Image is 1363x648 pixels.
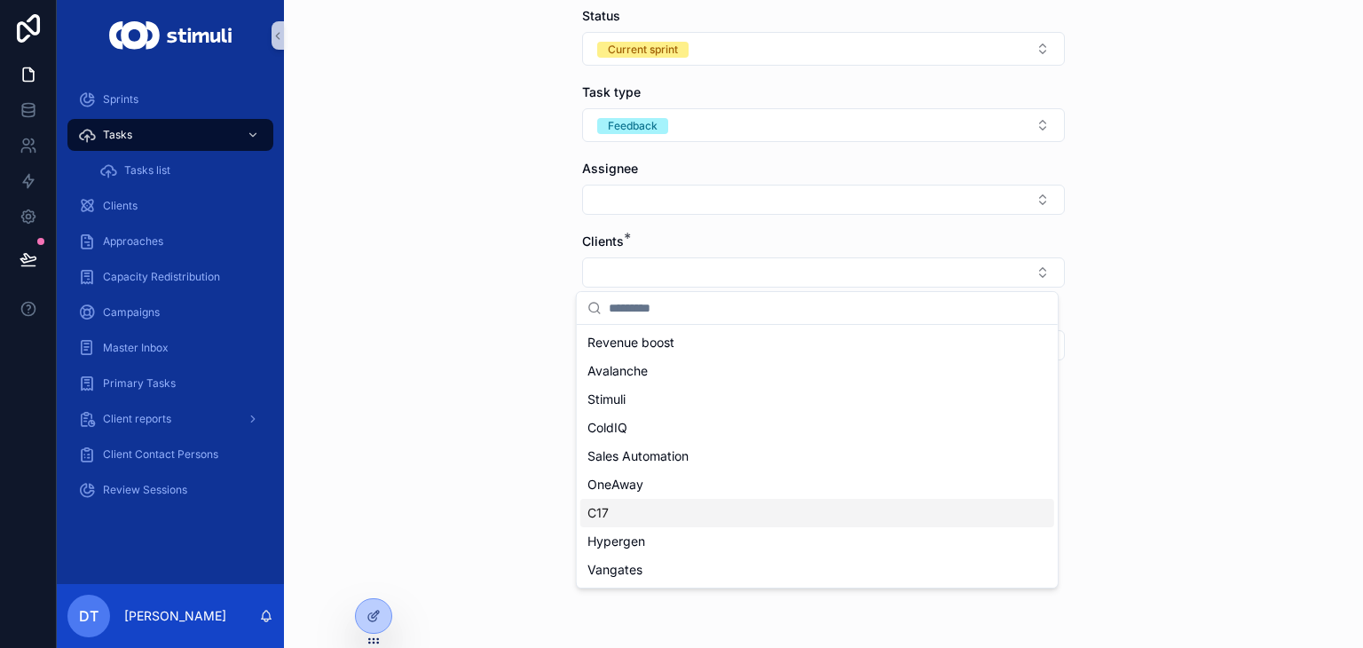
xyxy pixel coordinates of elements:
[582,32,1065,66] button: Select Button
[124,607,226,625] p: [PERSON_NAME]
[587,561,642,579] span: Vangates
[582,161,638,176] span: Assignee
[89,154,273,186] a: Tasks list
[103,234,163,249] span: Approaches
[67,190,273,222] a: Clients
[103,412,171,426] span: Client reports
[582,84,641,99] span: Task type
[582,8,620,23] span: Status
[57,71,284,529] div: scrollable content
[103,270,220,284] span: Capacity Redistribution
[79,605,98,627] span: DT
[67,225,273,257] a: Approaches
[109,21,231,50] img: App logo
[587,533,645,550] span: Hypergen
[587,504,609,522] span: C17
[67,296,273,328] a: Campaigns
[67,367,273,399] a: Primary Tasks
[67,261,273,293] a: Capacity Redistribution
[587,334,674,352] span: Revenue boost
[103,483,187,497] span: Review Sessions
[582,257,1065,288] button: Select Button
[67,439,273,470] a: Client Contact Persons
[587,391,626,408] span: Stimuli
[103,92,138,107] span: Sprints
[103,376,176,391] span: Primary Tasks
[587,447,689,465] span: Sales Automation
[67,332,273,364] a: Master Inbox
[67,119,273,151] a: Tasks
[67,83,273,115] a: Sprints
[103,305,160,320] span: Campaigns
[67,474,273,506] a: Review Sessions
[67,403,273,435] a: Client reports
[587,419,627,437] span: ColdIQ
[103,199,138,213] span: Clients
[587,476,643,494] span: OneAway
[587,362,648,380] span: Avalanche
[608,42,678,58] div: Current sprint
[582,185,1065,215] button: Select Button
[124,163,170,178] span: Tasks list
[103,128,132,142] span: Tasks
[577,325,1058,588] div: Suggestions
[103,447,218,462] span: Client Contact Persons
[582,108,1065,142] button: Select Button
[608,118,658,134] div: Feedback
[103,341,169,355] span: Master Inbox
[582,233,624,249] span: Clients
